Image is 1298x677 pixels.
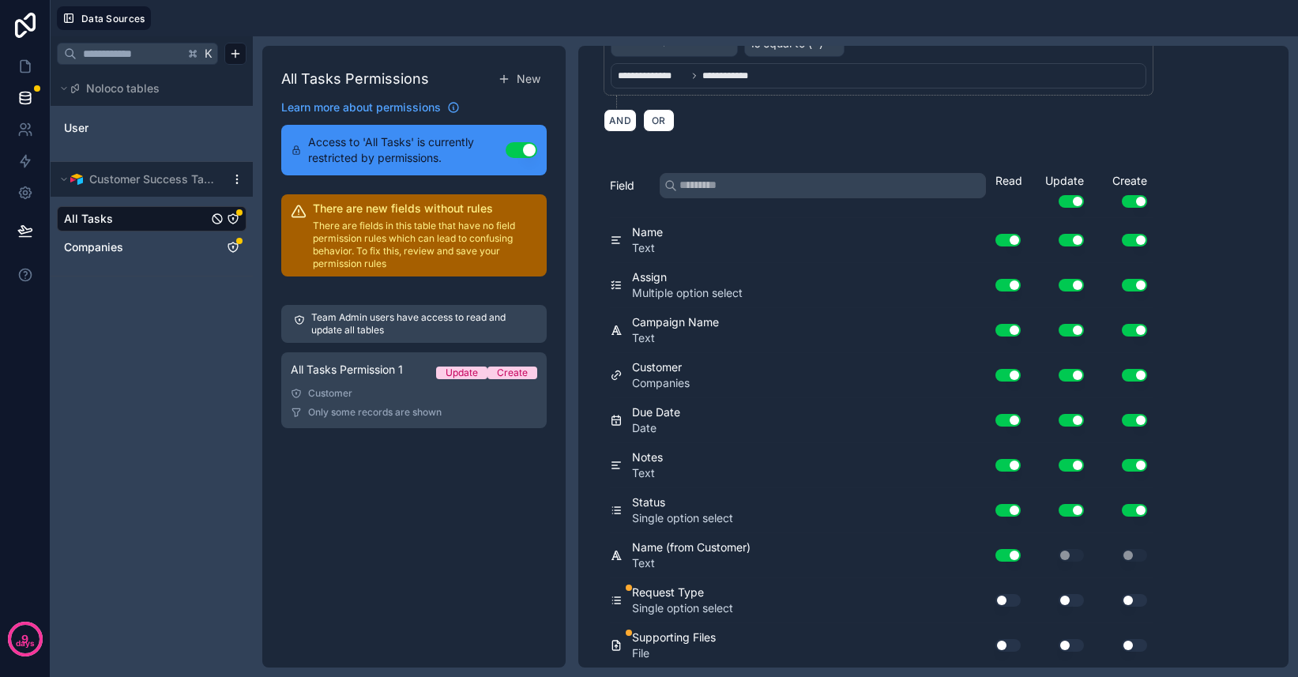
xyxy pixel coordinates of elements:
button: AND [604,109,637,132]
span: Request Type [632,585,733,600]
img: Airtable Logo [70,173,83,186]
span: Name (from Customer) [632,540,751,555]
span: Customer Success Tasks [89,171,217,187]
span: Supporting Files [632,630,716,645]
span: User [64,120,88,136]
span: All Tasks Permission 1 [291,362,403,378]
span: Date [632,420,680,436]
div: Update [446,367,478,379]
span: Only some records are shown [308,406,442,419]
button: Data Sources [57,6,151,30]
a: All Tasks [64,211,208,227]
div: Create [497,367,528,379]
span: File [632,645,716,661]
div: User [57,115,246,141]
div: Read [995,173,1027,189]
button: OR [643,109,675,132]
span: Noloco tables [86,81,160,96]
span: All Tasks [64,211,113,227]
span: New [517,71,540,87]
span: Single option select [632,510,733,526]
button: Airtable LogoCustomer Success Tasks [57,168,224,190]
a: Companies [64,239,208,255]
p: Team Admin users have access to read and update all tables [311,311,534,337]
div: Update [1027,173,1090,208]
div: Create [1090,173,1153,208]
span: K [203,48,214,59]
span: Text [632,465,663,481]
span: Data Sources [81,13,145,24]
span: Single option select [632,600,733,616]
div: All Tasks [57,206,246,231]
span: Text [632,240,663,256]
button: Noloco tables [57,77,237,100]
p: days [16,638,35,650]
span: Field [610,178,634,194]
div: Customer [291,387,537,400]
span: OR [649,115,669,126]
span: Notes [632,449,663,465]
div: Companies [57,235,246,260]
span: Learn more about permissions [281,100,441,115]
p: There are fields in this table that have no field permission rules which can lead to confusing be... [313,220,537,270]
a: All Tasks Permission 1UpdateCreateCustomerOnly some records are shown [281,352,547,428]
span: Text [632,330,719,346]
p: 9 [21,631,28,647]
span: Companies [64,239,123,255]
span: Companies [632,375,690,391]
span: Due Date [632,404,680,420]
span: Assign [632,269,743,285]
h2: There are new fields without rules [313,201,537,216]
span: Name [632,224,663,240]
a: Learn more about permissions [281,100,460,115]
span: Multiple option select [632,285,743,301]
a: User [64,120,192,136]
span: Text [632,555,751,571]
span: Campaign Name [632,314,719,330]
button: New [491,65,547,93]
span: Customer [632,359,690,375]
span: Status [632,495,733,510]
h1: All Tasks Permissions [281,68,429,90]
span: Access to 'All Tasks' is currently restricted by permissions. [308,134,506,166]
